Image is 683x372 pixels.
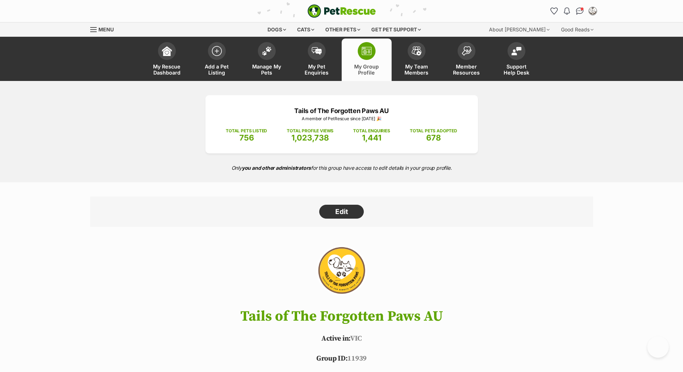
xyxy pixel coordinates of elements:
p: TOTAL PROFILE VIEWS [287,128,333,134]
div: About [PERSON_NAME] [484,22,555,37]
p: A member of PetRescue since [DATE] 🎉 [216,116,467,122]
span: My Group Profile [351,63,383,76]
a: Add a Pet Listing [192,39,242,81]
button: Notifications [561,5,573,17]
a: My Pet Enquiries [292,39,342,81]
a: Manage My Pets [242,39,292,81]
img: chat-41dd97257d64d25036548639549fe6c8038ab92f7586957e7f3b1b290dea8141.svg [576,7,583,15]
a: Edit [319,205,364,219]
a: PetRescue [307,4,376,18]
p: Tails of The Forgotten Paws AU [216,106,467,116]
div: Good Reads [556,22,598,37]
span: 756 [239,133,254,142]
p: VIC [80,333,604,344]
div: Cats [292,22,319,37]
span: Menu [98,26,114,32]
span: Active in: [321,334,350,343]
img: group-profile-icon-3fa3cf56718a62981997c0bc7e787c4b2cf8bcc04b72c1350f741eb67cf2f40e.svg [362,47,372,55]
img: Tails of The Forgotten Paws AU [301,241,382,302]
p: TOTAL ENQUIRIES [353,128,390,134]
img: add-pet-listing-icon-0afa8454b4691262ce3f59096e99ab1cd57d4a30225e0717b998d2c9b9846f56.svg [212,46,222,56]
img: Tails of The Forgotten Paws AU profile pic [589,7,596,15]
a: Conversations [574,5,586,17]
span: Group ID: [316,354,347,363]
img: logo-e224e6f780fb5917bec1dbf3a21bbac754714ae5b6737aabdf751b685950b380.svg [307,4,376,18]
span: Support Help Desk [500,63,532,76]
ul: Account quick links [549,5,598,17]
p: TOTAL PETS ADOPTED [410,128,457,134]
a: Support Help Desk [491,39,541,81]
span: Manage My Pets [251,63,283,76]
span: Member Resources [450,63,483,76]
div: Dogs [263,22,291,37]
a: My Rescue Dashboard [142,39,192,81]
div: Get pet support [366,22,426,37]
button: My account [587,5,598,17]
img: pet-enquiries-icon-7e3ad2cf08bfb03b45e93fb7055b45f3efa6380592205ae92323e6603595dc1f.svg [312,47,322,55]
span: 678 [426,133,441,142]
span: My Pet Enquiries [301,63,333,76]
span: 1,441 [362,133,381,142]
a: My Team Members [392,39,442,81]
strong: you and other administrators [242,165,311,171]
p: 11939 [80,353,604,364]
img: team-members-icon-5396bd8760b3fe7c0b43da4ab00e1e3bb1a5d9ba89233759b79545d2d3fc5d0d.svg [412,46,422,56]
span: My Rescue Dashboard [151,63,183,76]
h1: Tails of The Forgotten Paws AU [80,309,604,324]
img: dashboard-icon-eb2f2d2d3e046f16d808141f083e7271f6b2e854fb5c12c21221c1fb7104beca.svg [162,46,172,56]
a: Member Resources [442,39,491,81]
span: Add a Pet Listing [201,63,233,76]
span: My Team Members [401,63,433,76]
p: TOTAL PETS LISTED [226,128,267,134]
iframe: Help Scout Beacon - Open [647,336,669,358]
a: My Group Profile [342,39,392,81]
img: member-resources-icon-8e73f808a243e03378d46382f2149f9095a855e16c252ad45f914b54edf8863c.svg [462,46,472,56]
img: notifications-46538b983faf8c2785f20acdc204bb7945ddae34d4c08c2a6579f10ce5e182be.svg [564,7,570,15]
img: manage-my-pets-icon-02211641906a0b7f246fdf0571729dbe1e7629f14944591b6c1af311fb30b64b.svg [262,46,272,56]
div: Other pets [320,22,365,37]
span: 1,023,738 [291,133,329,142]
a: Favourites [549,5,560,17]
img: help-desk-icon-fdf02630f3aa405de69fd3d07c3f3aa587a6932b1a1747fa1d2bba05be0121f9.svg [511,47,521,55]
a: Menu [90,22,119,35]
